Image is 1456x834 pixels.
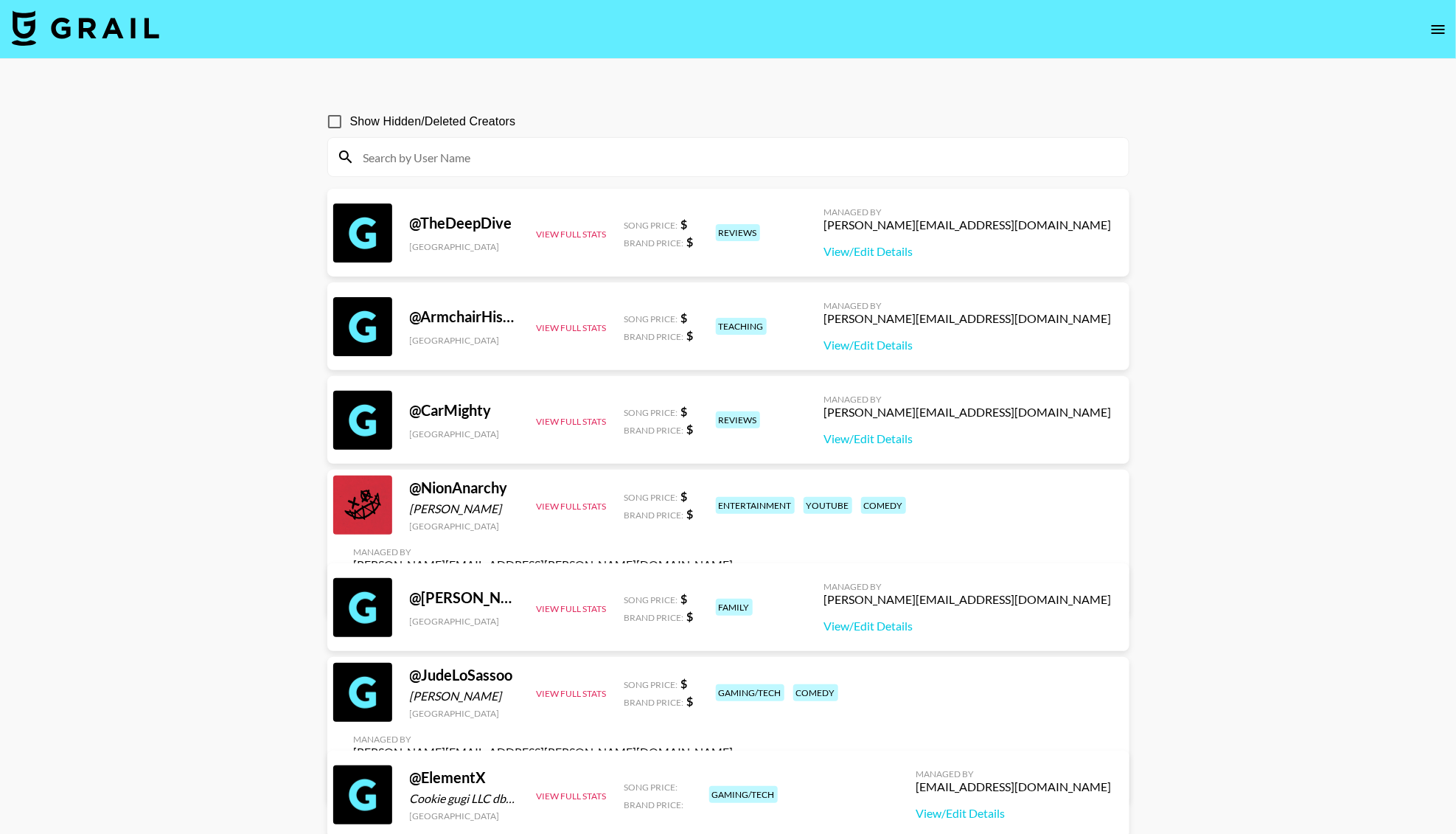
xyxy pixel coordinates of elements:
[687,609,694,623] strong: $
[410,616,519,627] div: [GEOGRAPHIC_DATA]
[824,244,1112,259] a: View/Edit Details
[410,428,519,439] div: [GEOGRAPHIC_DATA]
[410,335,519,346] div: [GEOGRAPHIC_DATA]
[824,431,1112,446] a: View/Edit Details
[687,694,694,708] strong: $
[824,218,1112,232] div: [PERSON_NAME][EMAIL_ADDRESS][DOMAIN_NAME]
[410,791,519,806] div: Cookie gugi LLC dba Element X
[687,507,694,521] strong: $
[410,768,519,787] div: @ ElementX
[537,688,607,699] button: View Full Stats
[624,510,684,521] span: Brand Price:
[681,489,688,503] strong: $
[354,745,734,760] div: [PERSON_NAME][EMAIL_ADDRESS][PERSON_NAME][DOMAIN_NAME]
[410,479,519,497] div: @ NionAnarchy
[681,217,688,231] strong: $
[410,214,519,232] div: @ TheDeepDive
[410,666,519,684] div: @ JudeLoSassoo
[350,113,516,131] span: Show Hidden/Deleted Creators
[824,405,1112,420] div: [PERSON_NAME][EMAIL_ADDRESS][DOMAIN_NAME]
[537,416,607,427] button: View Full Stats
[410,521,519,532] div: [GEOGRAPHIC_DATA]
[716,411,760,428] div: reviews
[916,768,1112,779] div: Managed By
[624,237,684,249] span: Brand Price:
[410,588,519,607] div: @ [PERSON_NAME]
[804,497,852,514] div: youtube
[624,407,678,418] span: Song Price:
[355,145,1120,169] input: Search by User Name
[681,310,688,324] strong: $
[824,592,1112,607] div: [PERSON_NAME][EMAIL_ADDRESS][DOMAIN_NAME]
[537,501,607,512] button: View Full Stats
[824,619,1112,633] a: View/Edit Details
[716,318,767,335] div: teaching
[716,684,784,701] div: gaming/tech
[716,599,753,616] div: family
[410,401,519,420] div: @ CarMighty
[624,612,684,623] span: Brand Price:
[716,224,760,241] div: reviews
[354,546,734,557] div: Managed By
[1424,15,1453,44] button: open drawer
[537,790,607,802] button: View Full Stats
[537,603,607,614] button: View Full Stats
[624,697,684,708] span: Brand Price:
[12,10,159,46] img: Grail Talent
[624,782,678,793] span: Song Price:
[624,220,678,231] span: Song Price:
[410,708,519,719] div: [GEOGRAPHIC_DATA]
[537,229,607,240] button: View Full Stats
[861,497,906,514] div: comedy
[716,497,795,514] div: entertainment
[824,394,1112,405] div: Managed By
[537,322,607,333] button: View Full Stats
[410,689,519,703] div: [PERSON_NAME]
[916,806,1112,821] a: View/Edit Details
[410,501,519,516] div: [PERSON_NAME]
[681,676,688,690] strong: $
[624,594,678,605] span: Song Price:
[681,404,688,418] strong: $
[793,684,838,701] div: comedy
[681,591,688,605] strong: $
[687,234,694,249] strong: $
[410,810,519,821] div: [GEOGRAPHIC_DATA]
[709,786,778,803] div: gaming/tech
[410,307,519,326] div: @ ArmchairHistorian
[824,300,1112,311] div: Managed By
[824,311,1112,326] div: [PERSON_NAME][EMAIL_ADDRESS][DOMAIN_NAME]
[624,331,684,342] span: Brand Price:
[824,338,1112,352] a: View/Edit Details
[687,328,694,342] strong: $
[624,492,678,503] span: Song Price:
[624,799,684,810] span: Brand Price:
[624,679,678,690] span: Song Price:
[624,425,684,436] span: Brand Price:
[687,422,694,436] strong: $
[410,241,519,252] div: [GEOGRAPHIC_DATA]
[624,313,678,324] span: Song Price:
[824,206,1112,218] div: Managed By
[916,779,1112,794] div: [EMAIL_ADDRESS][DOMAIN_NAME]
[824,581,1112,592] div: Managed By
[354,557,734,572] div: [PERSON_NAME][EMAIL_ADDRESS][PERSON_NAME][DOMAIN_NAME]
[354,734,734,745] div: Managed By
